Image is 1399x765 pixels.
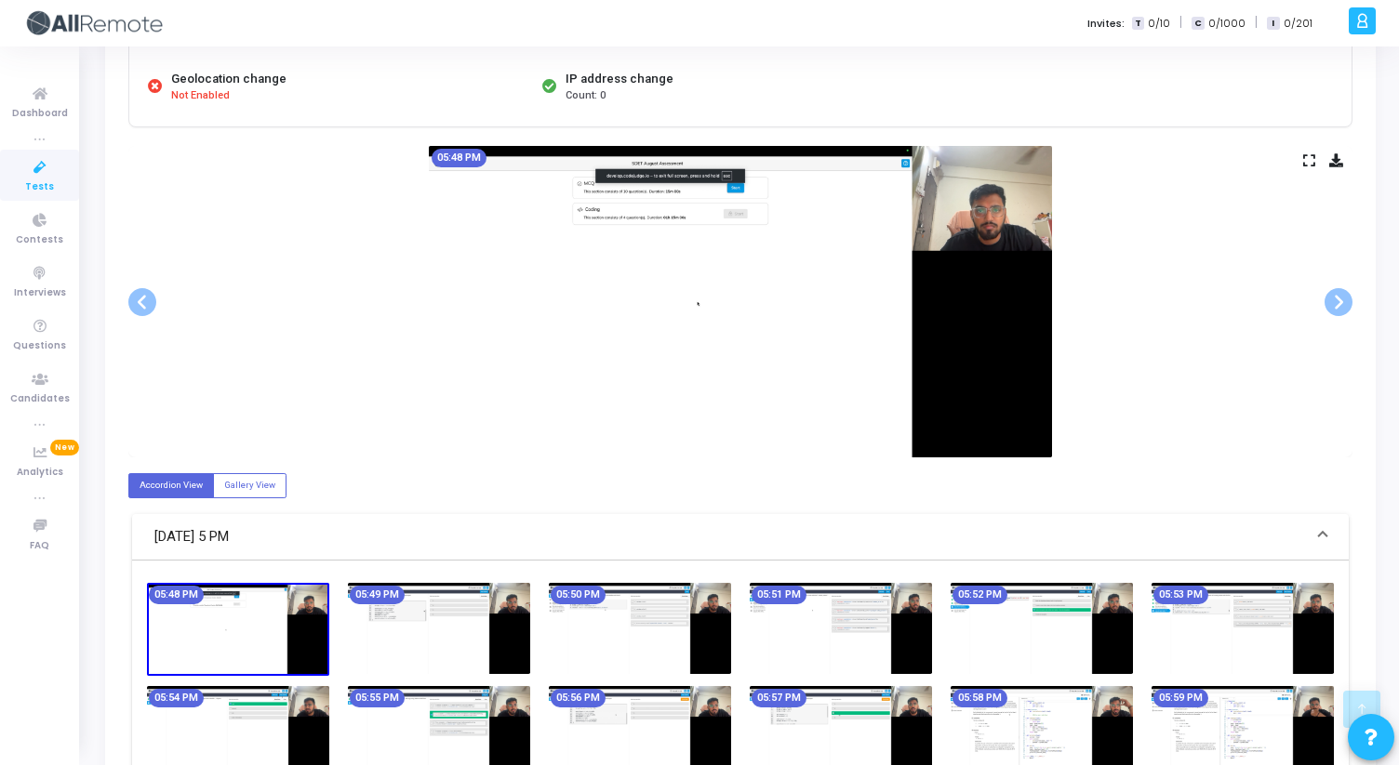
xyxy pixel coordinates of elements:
[30,538,49,554] span: FAQ
[1152,583,1334,674] img: screenshot-1754742200241.jpeg
[348,583,530,674] img: screenshot-1754741960235.jpeg
[23,5,163,42] img: logo
[566,88,606,104] span: Count: 0
[953,689,1007,707] mat-chip: 05:58 PM
[1208,16,1246,32] span: 0/1000
[350,689,405,707] mat-chip: 05:55 PM
[50,440,79,455] span: New
[566,70,673,88] div: IP address change
[25,179,54,195] span: Tests
[14,285,66,301] span: Interviews
[953,586,1007,604] mat-chip: 05:52 PM
[132,514,1349,561] mat-expansion-panel-header: [DATE] 5 PM
[171,70,286,88] div: Geolocation change
[752,689,806,707] mat-chip: 05:57 PM
[432,149,486,167] mat-chip: 05:48 PM
[149,689,204,707] mat-chip: 05:54 PM
[147,583,329,676] img: screenshot-1754741900222.jpeg
[1284,16,1312,32] span: 0/201
[1153,586,1208,604] mat-chip: 05:53 PM
[13,338,66,354] span: Questions
[551,689,606,707] mat-chip: 05:56 PM
[549,583,731,674] img: screenshot-1754742020242.jpeg
[213,473,286,498] label: Gallery View
[16,232,63,248] span: Contests
[752,586,806,604] mat-chip: 05:51 PM
[1255,13,1258,33] span: |
[128,473,214,498] label: Accordion View
[12,106,68,122] span: Dashboard
[429,146,1052,457] img: screenshot-1754741900222.jpeg
[149,586,204,604] mat-chip: 05:48 PM
[1179,13,1182,33] span: |
[17,465,63,481] span: Analytics
[171,88,230,104] span: Not Enabled
[750,583,932,674] img: screenshot-1754742080242.jpeg
[1087,16,1125,32] label: Invites:
[10,391,70,407] span: Candidates
[1267,17,1279,31] span: I
[951,583,1133,674] img: screenshot-1754742140240.jpeg
[551,586,606,604] mat-chip: 05:50 PM
[1148,16,1170,32] span: 0/10
[1132,17,1144,31] span: T
[154,526,1304,547] mat-panel-title: [DATE] 5 PM
[1192,17,1204,31] span: C
[1153,689,1208,707] mat-chip: 05:59 PM
[350,586,405,604] mat-chip: 05:49 PM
